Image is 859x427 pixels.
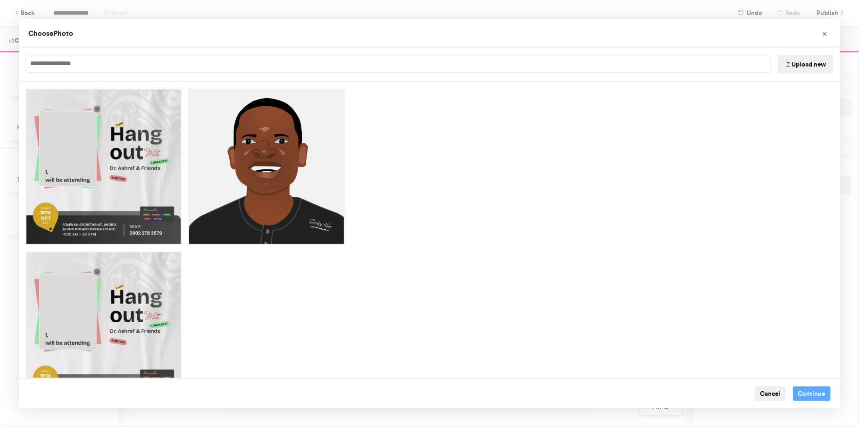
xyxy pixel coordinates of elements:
[755,386,786,402] button: Cancel
[778,55,833,74] button: Upload new
[28,29,73,38] span: Choose Photo
[812,380,848,416] iframe: Drift Widget Chat Controller
[793,386,831,402] button: Continue
[19,19,840,408] div: Choose Image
